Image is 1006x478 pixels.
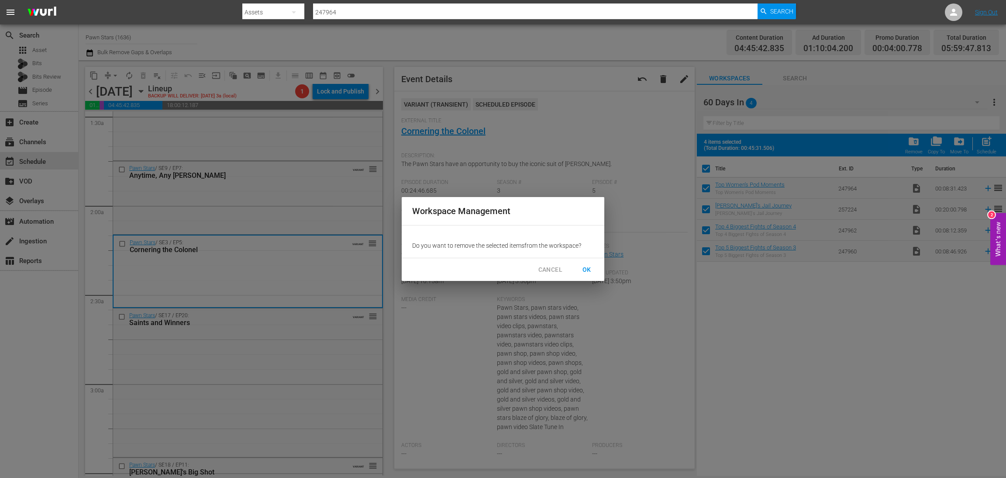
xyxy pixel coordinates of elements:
[21,2,63,23] img: ans4CAIJ8jUAAAAAAAAAAAAAAAAAAAAAAAAgQb4GAAAAAAAAAAAAAAAAAAAAAAAAJMjXAAAAAAAAAAAAAAAAAAAAAAAAgAT5G...
[770,3,793,19] span: Search
[988,211,995,218] div: 2
[990,213,1006,265] button: Open Feedback Widget
[573,262,601,278] button: OK
[5,7,16,17] span: menu
[538,264,562,275] span: CANCEL
[412,204,594,218] h2: Workspace Management
[412,241,594,250] p: Do you want to remove the selected item s from the workspace?
[531,262,569,278] button: CANCEL
[975,9,998,16] a: Sign Out
[580,264,594,275] span: OK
